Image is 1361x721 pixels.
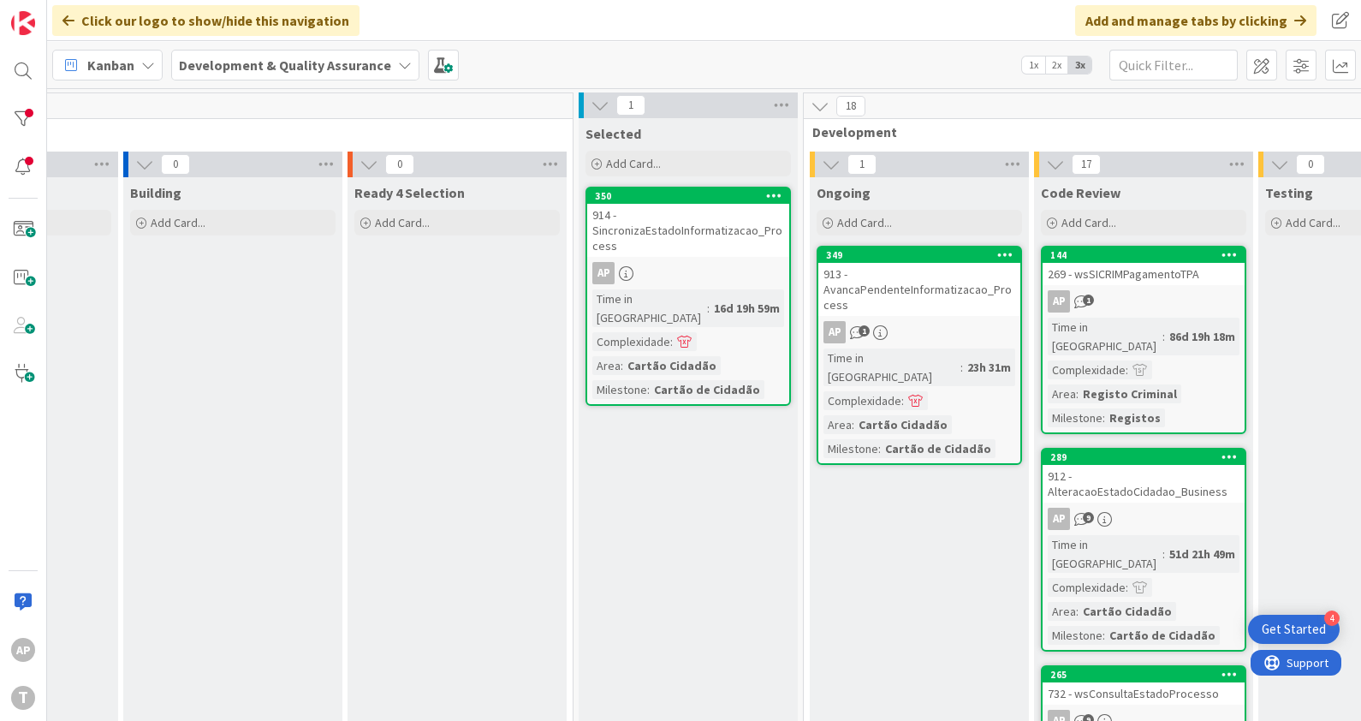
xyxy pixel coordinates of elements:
div: Complexidade [823,391,901,410]
div: 732 - wsConsultaEstadoProcesso [1043,682,1245,705]
span: Add Card... [606,156,661,171]
span: Add Card... [837,215,892,230]
div: Registo Criminal [1079,384,1181,403]
span: 0 [385,154,414,175]
span: 0 [1296,154,1325,175]
div: Milestone [592,380,647,399]
span: Add Card... [1061,215,1116,230]
span: Support [36,3,78,23]
div: Complexidade [1048,578,1126,597]
span: : [707,299,710,318]
div: 350 [595,190,789,202]
div: 86d 19h 18m [1165,327,1239,346]
div: 144 [1050,249,1245,261]
div: Click our logo to show/hide this navigation [52,5,360,36]
a: 349913 - AvancaPendenteInformatizacao_ProcessAPTime in [GEOGRAPHIC_DATA]:23h 31mComplexidade:Area... [817,246,1022,465]
span: 1 [616,95,645,116]
span: Add Card... [151,215,205,230]
div: Cartão Cidadão [623,356,721,375]
div: AP [587,262,789,284]
div: Registos [1105,408,1165,427]
div: 289912 - AlteracaoEstadoCidadao_Business [1043,450,1245,503]
div: 289 [1050,451,1245,463]
a: 289912 - AlteracaoEstadoCidadao_BusinessAPTime in [GEOGRAPHIC_DATA]:51d 21h 49mComplexidade:Area:... [1041,448,1246,652]
b: Development & Quality Assurance [179,57,391,74]
div: 913 - AvancaPendenteInformatizacao_Process [818,263,1020,316]
div: AP [823,321,846,343]
span: : [1162,327,1165,346]
span: 1 [847,154,877,175]
div: AP [1048,508,1070,530]
a: 350914 - SincronizaEstadoInformatizacao_ProcessAPTime in [GEOGRAPHIC_DATA]:16d 19h 59mComplexidad... [585,187,791,406]
span: 1 [859,325,870,337]
div: 269 - wsSICRIMPagamentoTPA [1043,263,1245,285]
div: Time in [GEOGRAPHIC_DATA] [1048,318,1162,355]
div: Time in [GEOGRAPHIC_DATA] [592,289,707,327]
span: Ready 4 Selection [354,184,465,201]
div: 289 [1043,450,1245,465]
div: Milestone [823,439,878,458]
div: AP [592,262,615,284]
div: Cartão de Cidadão [881,439,995,458]
div: Add and manage tabs by clicking [1075,5,1316,36]
span: : [1162,545,1165,563]
span: Ongoing [817,184,871,201]
div: 914 - SincronizaEstadoInformatizacao_Process [587,204,789,257]
div: 349 [818,247,1020,263]
div: Area [823,415,852,434]
div: Cartão de Cidadão [1105,626,1220,645]
span: : [901,391,904,410]
div: Milestone [1048,626,1102,645]
div: 265 [1043,667,1245,682]
div: Get Started [1262,621,1326,638]
span: : [1076,384,1079,403]
div: 265732 - wsConsultaEstadoProcesso [1043,667,1245,705]
div: 350914 - SincronizaEstadoInformatizacao_Process [587,188,789,257]
div: Area [1048,602,1076,621]
div: 144 [1043,247,1245,263]
div: Area [1048,384,1076,403]
div: 349913 - AvancaPendenteInformatizacao_Process [818,247,1020,316]
div: 4 [1324,611,1340,626]
span: : [878,439,881,458]
span: Building [130,184,181,201]
span: Add Card... [1286,215,1340,230]
div: AP [1043,290,1245,313]
div: 23h 31m [963,358,1015,377]
span: : [647,380,650,399]
span: Add Card... [375,215,430,230]
div: AP [11,638,35,662]
span: 1 [1083,295,1094,306]
div: 349 [826,249,1020,261]
div: AP [1043,508,1245,530]
span: 9 [1083,512,1094,523]
a: 144269 - wsSICRIMPagamentoTPAAPTime in [GEOGRAPHIC_DATA]:86d 19h 18mComplexidade:Area:Registo Cri... [1041,246,1246,434]
div: T [11,686,35,710]
span: 18 [836,96,865,116]
span: Kanban [87,55,134,75]
div: AP [818,321,1020,343]
div: Time in [GEOGRAPHIC_DATA] [823,349,960,386]
span: : [1126,360,1128,379]
div: Cartão de Cidadão [650,380,764,399]
div: 265 [1050,669,1245,681]
span: 2x [1045,57,1068,74]
div: Complexidade [1048,360,1126,379]
div: Area [592,356,621,375]
img: Visit kanbanzone.com [11,11,35,35]
span: : [670,332,673,351]
span: 0 [161,154,190,175]
span: : [1102,626,1105,645]
span: : [1102,408,1105,427]
div: Complexidade [592,332,670,351]
div: 912 - AlteracaoEstadoCidadao_Business [1043,465,1245,503]
span: 1x [1022,57,1045,74]
span: 3x [1068,57,1091,74]
input: Quick Filter... [1109,50,1238,80]
span: Selected [585,125,641,142]
span: : [621,356,623,375]
div: 51d 21h 49m [1165,545,1239,563]
span: : [960,358,963,377]
div: Open Get Started checklist, remaining modules: 4 [1248,615,1340,644]
span: : [1126,578,1128,597]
